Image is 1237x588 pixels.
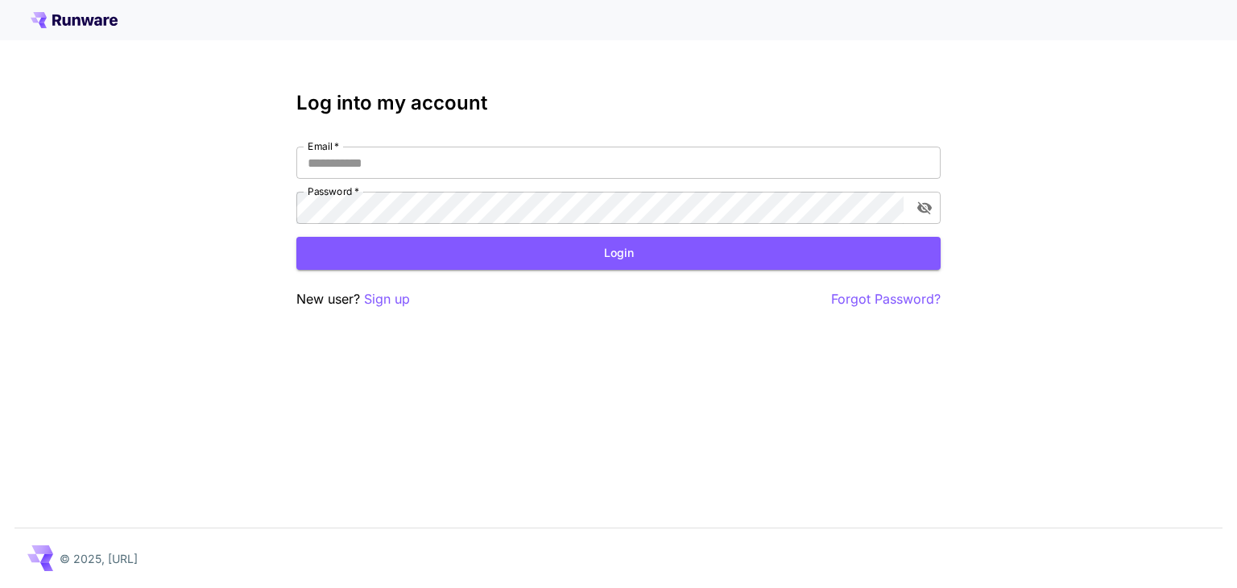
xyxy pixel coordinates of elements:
[296,92,941,114] h3: Log into my account
[364,289,410,309] button: Sign up
[296,237,941,270] button: Login
[296,289,410,309] p: New user?
[831,289,941,309] button: Forgot Password?
[60,550,138,567] p: © 2025, [URL]
[308,184,359,198] label: Password
[910,193,939,222] button: toggle password visibility
[308,139,339,153] label: Email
